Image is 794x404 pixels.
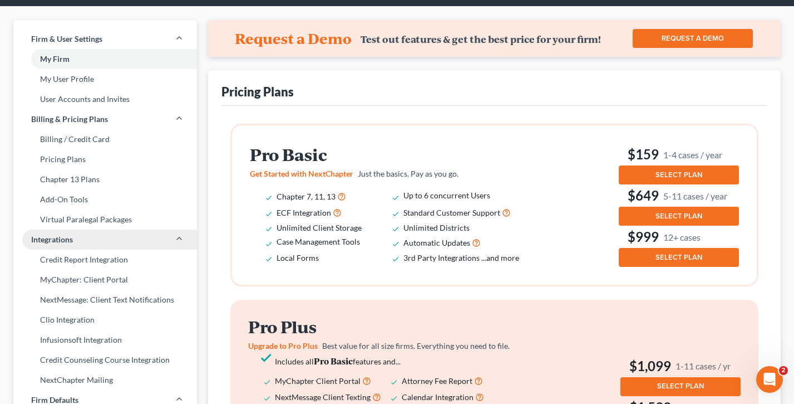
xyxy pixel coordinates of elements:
a: Infusionsoft Integration [13,330,197,350]
button: SELECT PLAN [619,166,739,184]
h3: $999 [619,228,739,246]
a: My User Profile [13,69,197,89]
span: SELECT PLAN [657,382,704,391]
a: Virtual Paralegal Packages [13,210,197,230]
strong: Pro Basic [314,355,353,367]
span: Integrations [31,234,73,245]
h3: $1,099 [620,357,741,375]
span: Automatic Updates [403,238,470,247]
a: Clio Integration [13,310,197,330]
h4: Request a Demo [235,30,352,47]
span: Local Forms [277,253,319,262]
small: 12+ cases [663,231,701,243]
span: Case Management Tools [277,237,360,246]
span: Best value for all size firms. Everything you need to file. [322,341,510,351]
span: Includes all features and... [275,357,401,366]
span: Standard Customer Support [403,208,500,217]
button: SELECT PLAN [620,377,741,396]
small: 1-4 cases / year [663,149,722,160]
span: Up to 6 concurrent Users [403,191,490,200]
h2: Pro Plus [248,318,533,336]
button: SELECT PLAN [619,248,739,267]
span: SELECT PLAN [655,253,702,262]
span: Billing & Pricing Plans [31,114,108,125]
a: My Firm [13,49,197,69]
a: Billing & Pricing Plans [13,109,197,129]
span: Unlimited Client Storage [277,223,362,232]
a: NextChapter Mailing [13,370,197,390]
span: ECF Integration [277,208,331,217]
a: Firm & User Settings [13,29,197,49]
div: Test out features & get the best price for your firm! [361,33,601,45]
span: Attorney Fee Report [402,376,472,386]
span: Upgrade to Pro Plus [248,341,318,351]
span: NextMessage Client Texting [275,392,371,402]
a: Add-On Tools [13,189,197,210]
small: 5-11 cases / year [663,190,727,202]
button: SELECT PLAN [619,207,739,226]
a: Credit Counseling Course Integration [13,350,197,370]
span: SELECT PLAN [655,171,702,179]
small: 1-11 cases / yr [675,360,731,372]
span: Unlimited Districts [403,223,470,232]
h3: $159 [619,145,739,163]
a: User Accounts and Invites [13,89,197,109]
span: SELECT PLAN [655,212,702,221]
span: 3rd Party Integrations [403,253,480,262]
a: Chapter 13 Plans [13,169,197,189]
span: Firm & User Settings [31,33,102,45]
a: Billing / Credit Card [13,129,197,149]
div: Pricing Plans [221,84,294,100]
span: Just the basics. Pay as you go. [358,169,458,178]
h3: $649 [619,187,739,205]
a: REQUEST A DEMO [633,29,753,48]
h2: Pro Basic [250,145,535,164]
span: 2 [779,366,788,375]
a: Pricing Plans [13,149,197,169]
a: Integrations [13,230,197,250]
span: Calendar Integration [402,392,474,402]
iframe: Intercom live chat [756,366,783,393]
span: MyChapter Client Portal [275,376,361,386]
span: Chapter 7, 11, 13 [277,192,336,201]
span: ...and more [481,253,519,262]
a: Credit Report Integration [13,250,197,270]
a: MyChapter: Client Portal [13,270,197,290]
a: NextMessage: Client Text Notifications [13,290,197,310]
span: Get Started with NextChapter [250,169,353,178]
